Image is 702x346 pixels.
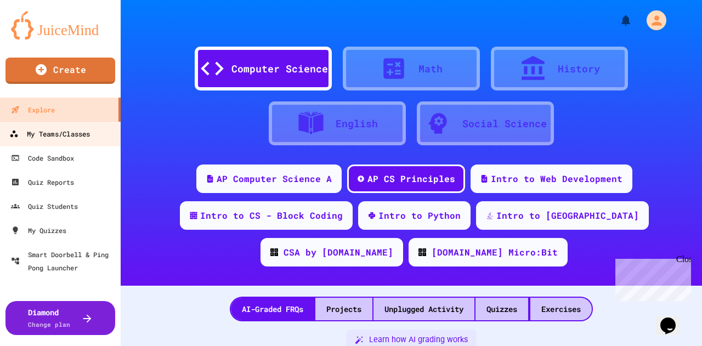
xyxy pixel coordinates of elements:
[28,307,70,330] div: Diamond
[11,200,78,213] div: Quiz Students
[11,224,66,237] div: My Quizzes
[599,11,635,30] div: My Notifications
[530,298,592,320] div: Exercises
[367,172,455,185] div: AP CS Principles
[491,172,622,185] div: Intro to Web Development
[656,302,691,335] iframe: chat widget
[11,11,110,39] img: logo-orange.svg
[432,246,558,259] div: [DOMAIN_NAME] Micro:Bit
[231,298,314,320] div: AI-Graded FRQs
[315,298,372,320] div: Projects
[635,8,669,33] div: My Account
[200,209,343,222] div: Intro to CS - Block Coding
[284,246,393,259] div: CSA by [DOMAIN_NAME]
[418,61,443,76] div: Math
[373,298,474,320] div: Unplugged Activity
[231,61,328,76] div: Computer Science
[11,103,55,116] div: Explore
[4,4,76,70] div: Chat with us now!Close
[611,254,691,301] iframe: chat widget
[336,116,378,131] div: English
[28,320,70,328] span: Change plan
[496,209,639,222] div: Intro to [GEOGRAPHIC_DATA]
[378,209,461,222] div: Intro to Python
[11,248,116,274] div: Smart Doorbell & Ping Pong Launcher
[418,248,426,256] img: CODE_logo_RGB.png
[5,58,115,84] a: Create
[270,248,278,256] img: CODE_logo_RGB.png
[462,116,547,131] div: Social Science
[217,172,332,185] div: AP Computer Science A
[369,334,468,346] span: Learn how AI grading works
[475,298,528,320] div: Quizzes
[558,61,600,76] div: History
[9,127,90,141] div: My Teams/Classes
[11,151,74,165] div: Code Sandbox
[5,301,115,335] button: DiamondChange plan
[11,175,74,189] div: Quiz Reports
